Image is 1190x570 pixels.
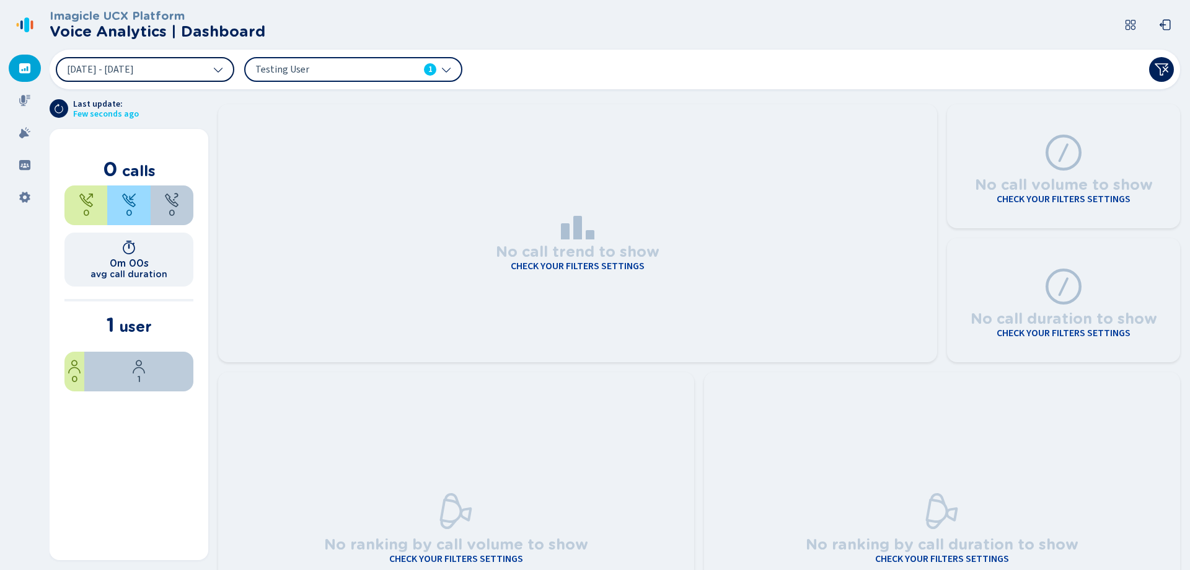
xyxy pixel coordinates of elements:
svg: dashboard-filled [19,62,31,74]
h3: Imagicle UCX Platform [50,9,265,23]
h3: No ranking by call duration to show [806,532,1078,553]
h4: Check your filters settings [997,194,1130,205]
div: Settings [9,184,41,211]
svg: box-arrow-left [1159,19,1171,31]
span: 1 [107,313,115,337]
h3: No ranking by call volume to show [324,532,588,553]
div: Recordings [9,87,41,114]
h4: Check your filters settings [875,553,1009,564]
svg: user-profile [131,359,146,374]
span: 1 [138,374,141,384]
div: Groups [9,151,41,179]
span: 1 [428,63,433,76]
h2: avg call duration [90,269,167,279]
svg: groups-filled [19,159,31,171]
h3: No call trend to show [496,239,659,261]
svg: telephone-outbound [79,193,94,208]
h2: Voice Analytics | Dashboard [50,23,265,40]
div: 0% [64,352,84,391]
div: Dashboard [9,55,41,82]
svg: chevron-down [213,65,223,74]
button: Clear filters [1149,57,1174,82]
button: [DATE] - [DATE] [56,57,234,82]
div: Alarms [9,119,41,146]
h4: Check your filters settings [997,327,1130,339]
h3: No call duration to show [971,306,1157,327]
div: 100% [84,352,193,391]
h4: Check your filters settings [511,261,645,272]
svg: timer [121,240,136,255]
svg: mic-fill [19,94,31,107]
div: 0 [151,185,193,225]
h1: 0m 00s [110,257,149,269]
svg: user-profile [67,359,82,374]
span: calls [122,162,156,180]
span: user [119,318,152,336]
svg: funnel-disabled [1154,62,1169,77]
h4: Check your filters settings [389,553,523,564]
svg: alarm-filled [19,127,31,139]
div: 0 [64,185,107,225]
svg: arrow-clockwise [54,104,64,114]
div: 0 [107,185,150,225]
span: 0 [71,374,77,384]
h3: No call volume to show [975,172,1153,194]
span: 0 [169,208,175,218]
span: 0 [83,208,89,218]
span: 0 [126,208,132,218]
span: Few seconds ago [73,109,139,119]
span: Testing User [255,63,398,76]
svg: unknown-call [164,193,179,208]
svg: telephone-inbound [121,193,136,208]
svg: chevron-down [441,65,451,74]
span: [DATE] - [DATE] [67,65,134,74]
span: 0 [103,157,118,181]
span: Last update: [73,99,139,109]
